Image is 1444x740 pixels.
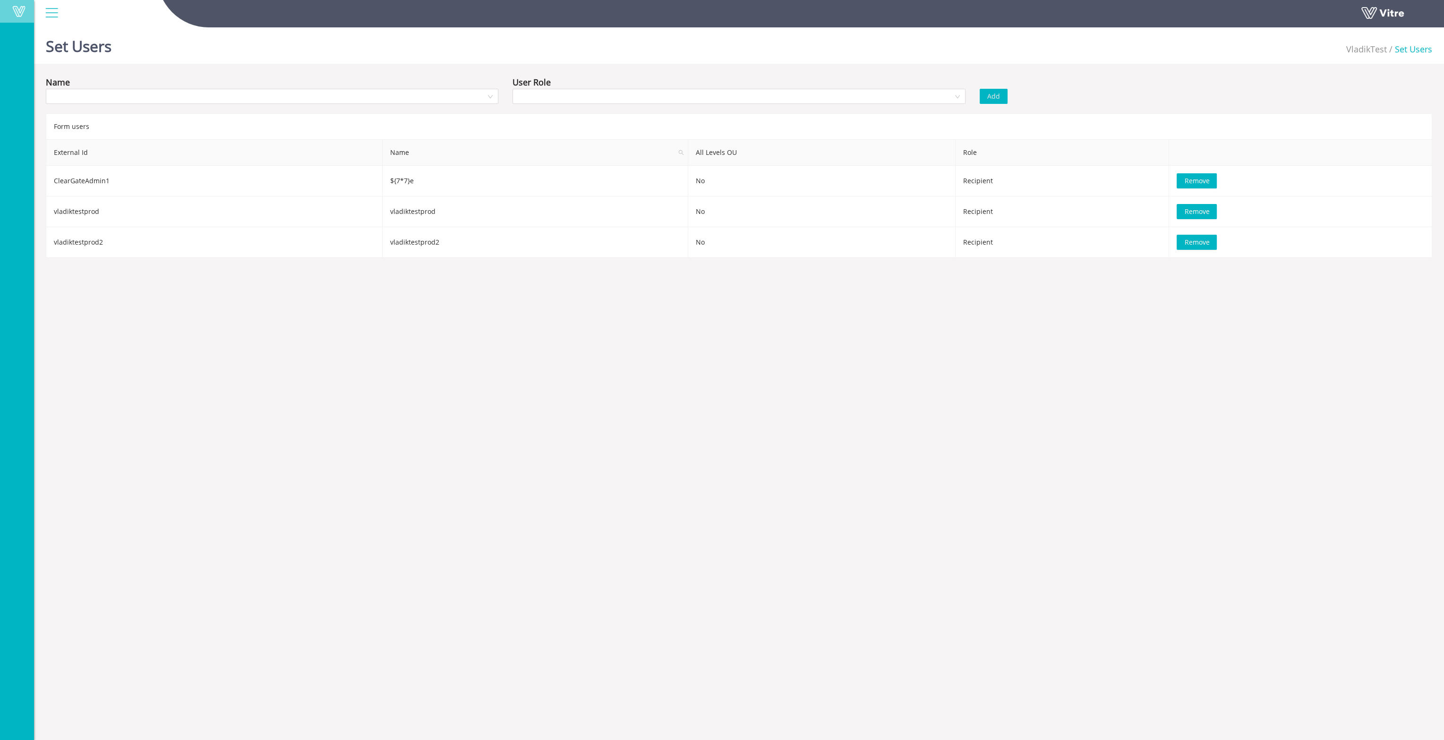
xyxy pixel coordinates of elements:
button: Add [980,89,1008,104]
span: Recipient [963,176,993,185]
div: Form users [46,113,1432,139]
td: ${7*7}e [383,166,688,196]
button: Remove [1177,173,1217,188]
th: External Id [46,140,383,166]
th: Role [956,140,1170,166]
span: search [675,140,688,165]
span: vladiktestprod2 [54,238,103,247]
span: Recipient [963,238,993,247]
span: Remove [1184,237,1209,247]
span: Name [383,140,687,165]
span: 205 [1346,43,1387,55]
h1: Set Users [46,24,111,64]
td: vladiktestprod2 [383,227,688,258]
button: Remove [1177,204,1217,219]
div: Name [46,76,70,89]
button: Remove [1177,235,1217,250]
span: ClearGateAdmin1 [54,176,110,185]
span: vladiktestprod [54,207,99,216]
span: Recipient [963,207,993,216]
td: No [688,166,956,196]
td: vladiktestprod [383,196,688,227]
div: User Role [513,76,551,89]
td: No [688,227,956,258]
span: Remove [1184,176,1209,186]
li: Set Users [1387,43,1432,56]
td: No [688,196,956,227]
th: All Levels OU [688,140,956,166]
span: Remove [1184,206,1209,217]
span: search [678,150,684,155]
